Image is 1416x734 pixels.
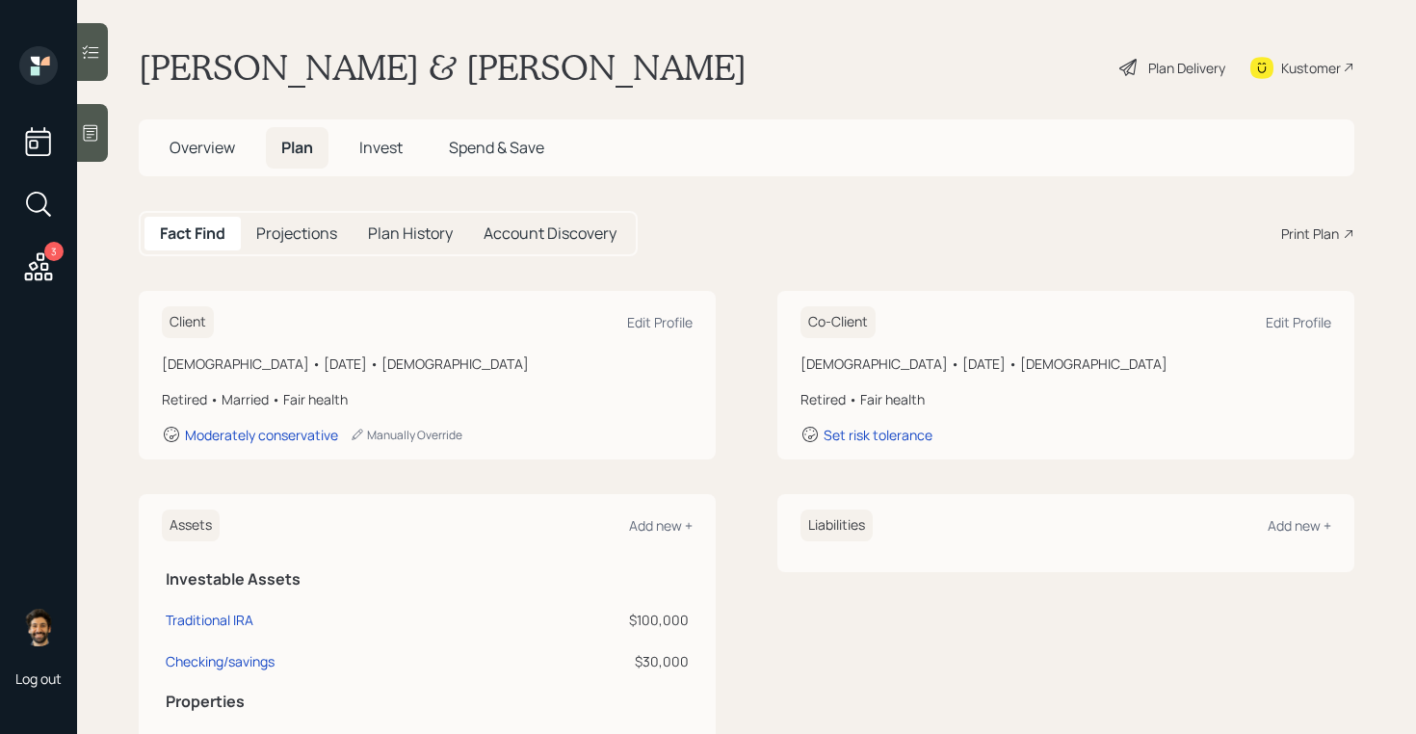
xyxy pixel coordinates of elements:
[162,389,693,409] div: Retired • Married • Fair health
[627,313,693,331] div: Edit Profile
[350,427,462,443] div: Manually Override
[166,610,253,630] div: Traditional IRA
[162,510,220,541] h6: Assets
[170,137,235,158] span: Overview
[629,516,693,535] div: Add new +
[15,669,62,688] div: Log out
[19,608,58,646] img: eric-schwartz-headshot.png
[800,389,1331,409] div: Retired • Fair health
[800,510,873,541] h6: Liabilities
[1266,313,1331,331] div: Edit Profile
[800,306,876,338] h6: Co-Client
[359,137,403,158] span: Invest
[497,651,689,671] div: $30,000
[185,426,338,444] div: Moderately conservative
[449,137,544,158] span: Spend & Save
[160,224,225,243] h5: Fact Find
[162,306,214,338] h6: Client
[368,224,453,243] h5: Plan History
[497,610,689,630] div: $100,000
[281,137,313,158] span: Plan
[44,242,64,261] div: 3
[800,354,1331,374] div: [DEMOGRAPHIC_DATA] • [DATE] • [DEMOGRAPHIC_DATA]
[1281,58,1341,78] div: Kustomer
[1268,516,1331,535] div: Add new +
[824,426,932,444] div: Set risk tolerance
[1281,223,1339,244] div: Print Plan
[166,570,689,589] h5: Investable Assets
[166,693,689,711] h5: Properties
[162,354,693,374] div: [DEMOGRAPHIC_DATA] • [DATE] • [DEMOGRAPHIC_DATA]
[256,224,337,243] h5: Projections
[484,224,616,243] h5: Account Discovery
[1148,58,1225,78] div: Plan Delivery
[139,46,747,89] h1: [PERSON_NAME] & [PERSON_NAME]
[166,651,275,671] div: Checking/savings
